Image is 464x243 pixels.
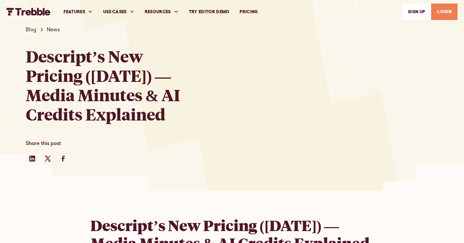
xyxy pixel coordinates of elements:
[26,139,61,147] div: Share this post
[431,4,458,20] a: LOGIN
[140,1,184,23] div: RESOURCES
[26,26,36,34] a: Blog
[402,4,431,20] a: SIGn UP
[6,8,51,15] a: home
[103,8,127,15] div: USE CASES
[64,8,85,15] div: FEATURES
[58,1,98,23] div: FEATURES
[184,1,235,23] a: Try Editor Demo
[47,26,60,34] a: News
[26,46,192,124] h1: Descript’s New Pricing ([DATE]) — Media Minutes & AI Credits Explained
[6,8,51,15] img: Trebble FM Logo
[145,8,171,15] div: RESOURCES
[98,1,140,23] div: USE CASES
[234,1,263,23] a: PRICING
